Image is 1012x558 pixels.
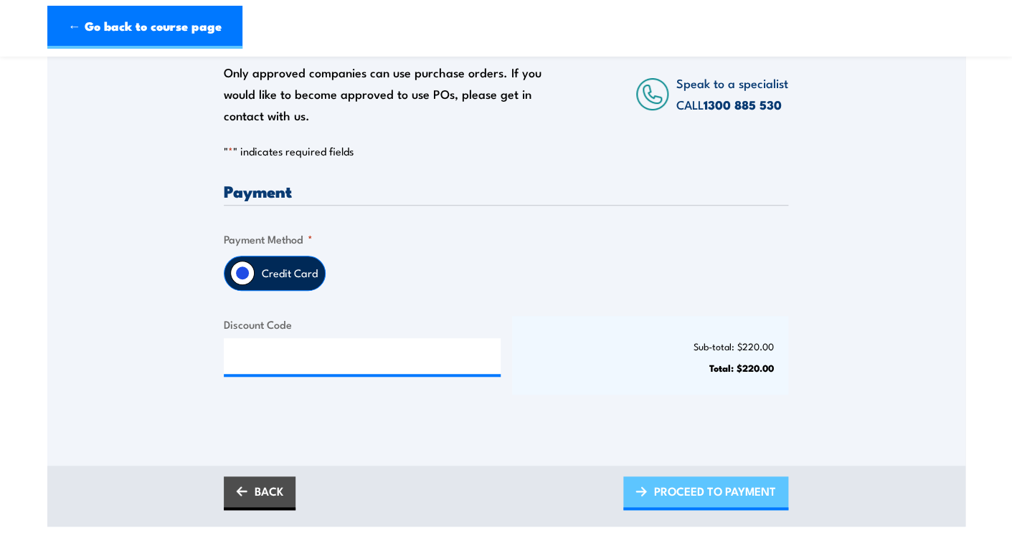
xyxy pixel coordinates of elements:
label: Discount Code [224,316,501,332]
a: ← Go back to course page [47,6,242,49]
p: Sub-total: $220.00 [526,341,775,352]
div: Only approved companies can use purchase orders. If you would like to become approved to use POs,... [224,62,549,126]
strong: Total: $220.00 [709,360,774,375]
h3: Payment [224,183,788,199]
p: " " indicates required fields [224,144,788,158]
span: PROCEED TO PAYMENT [654,472,776,510]
span: Speak to a specialist CALL [676,74,788,113]
a: 1300 885 530 [704,95,782,114]
label: Credit Card [255,256,325,290]
a: PROCEED TO PAYMENT [623,476,788,510]
a: BACK [224,476,295,510]
legend: Payment Method [224,231,313,247]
